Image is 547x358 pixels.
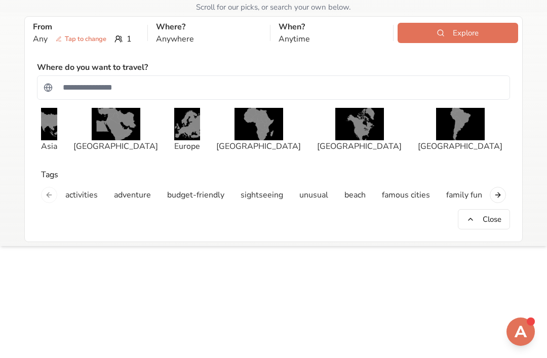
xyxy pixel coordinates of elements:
div: 1 [33,33,139,45]
button: na image[GEOGRAPHIC_DATA] [212,104,305,156]
button: family fun [440,185,488,205]
p: [GEOGRAPHIC_DATA] [317,140,402,152]
button: sightseeing [235,185,289,205]
p: Europe [174,140,200,152]
img: na image [335,108,384,140]
button: adventure [108,185,157,205]
p: family fun [446,189,482,201]
p: famous cities [382,189,430,201]
button: na image[GEOGRAPHIC_DATA] [414,104,506,156]
p: When? [279,21,385,33]
span: Scroll for our picks, or search your own below. [196,2,350,12]
span: Tap to change [52,34,110,44]
p: Where do you want to travel? [37,61,148,73]
p: Anytime [279,33,385,45]
input: Search for a country [57,77,503,98]
p: Anywhere [156,33,262,45]
button: famous cities [376,185,436,205]
button: na image[GEOGRAPHIC_DATA] [313,104,406,156]
p: beach [344,189,366,201]
img: na image [436,108,485,140]
p: Asia [41,140,57,152]
button: Open support chat [506,317,535,346]
p: activities [65,189,98,201]
button: beach [338,185,372,205]
p: adventure [114,189,151,201]
p: From [33,21,139,33]
p: budget-friendly [167,189,224,201]
div: Tags [37,169,510,181]
img: na image [235,108,283,140]
img: na image [92,108,140,140]
button: Close [458,209,510,229]
p: [GEOGRAPHIC_DATA] [216,140,301,152]
img: na image [41,108,57,140]
button: na imageAsia [37,104,61,156]
p: Where? [156,21,262,33]
button: activities [59,185,104,205]
img: Support [509,320,533,344]
p: unusual [299,189,328,201]
button: Explore [398,23,518,43]
p: [GEOGRAPHIC_DATA] [73,140,158,152]
button: unusual [293,185,334,205]
button: na imageEurope [170,104,204,156]
p: sightseeing [241,189,283,201]
p: Any [33,33,110,45]
p: [GEOGRAPHIC_DATA] [418,140,502,152]
img: na image [174,108,200,140]
button: na image[GEOGRAPHIC_DATA] [69,104,162,156]
button: budget-friendly [161,185,230,205]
